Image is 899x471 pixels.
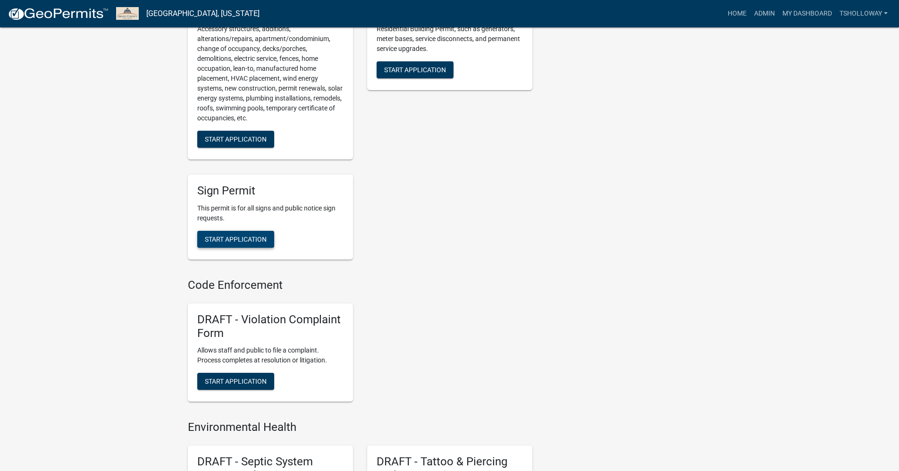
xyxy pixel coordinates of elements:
span: Start Application [205,378,267,385]
p: Please use this application to apply for an Electrical Permit for work that is not part of a Resi... [377,4,523,54]
img: Grant County, Indiana [116,7,139,20]
h4: Code Enforcement [188,278,532,292]
h5: DRAFT - Violation Complaint Form [197,313,344,340]
a: My Dashboard [779,5,836,23]
p: This permit is for all signs and public notice sign requests. [197,203,344,223]
span: Start Application [384,66,446,74]
a: Admin [750,5,779,23]
button: Start Application [197,373,274,390]
p: Allows staff and public to file a complaint. Process completes at resolution or litigation. [197,345,344,365]
a: tsholloway [836,5,891,23]
h4: Environmental Health [188,421,532,434]
span: Start Application [205,135,267,143]
span: Start Application [205,235,267,243]
p: Use this application to apply for a residential permit. This permit includes, but is not limited ... [197,4,344,123]
a: Home [724,5,750,23]
button: Start Application [377,61,454,78]
a: [GEOGRAPHIC_DATA], [US_STATE] [146,6,260,22]
button: Start Application [197,131,274,148]
button: Start Application [197,231,274,248]
h5: Sign Permit [197,184,344,198]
